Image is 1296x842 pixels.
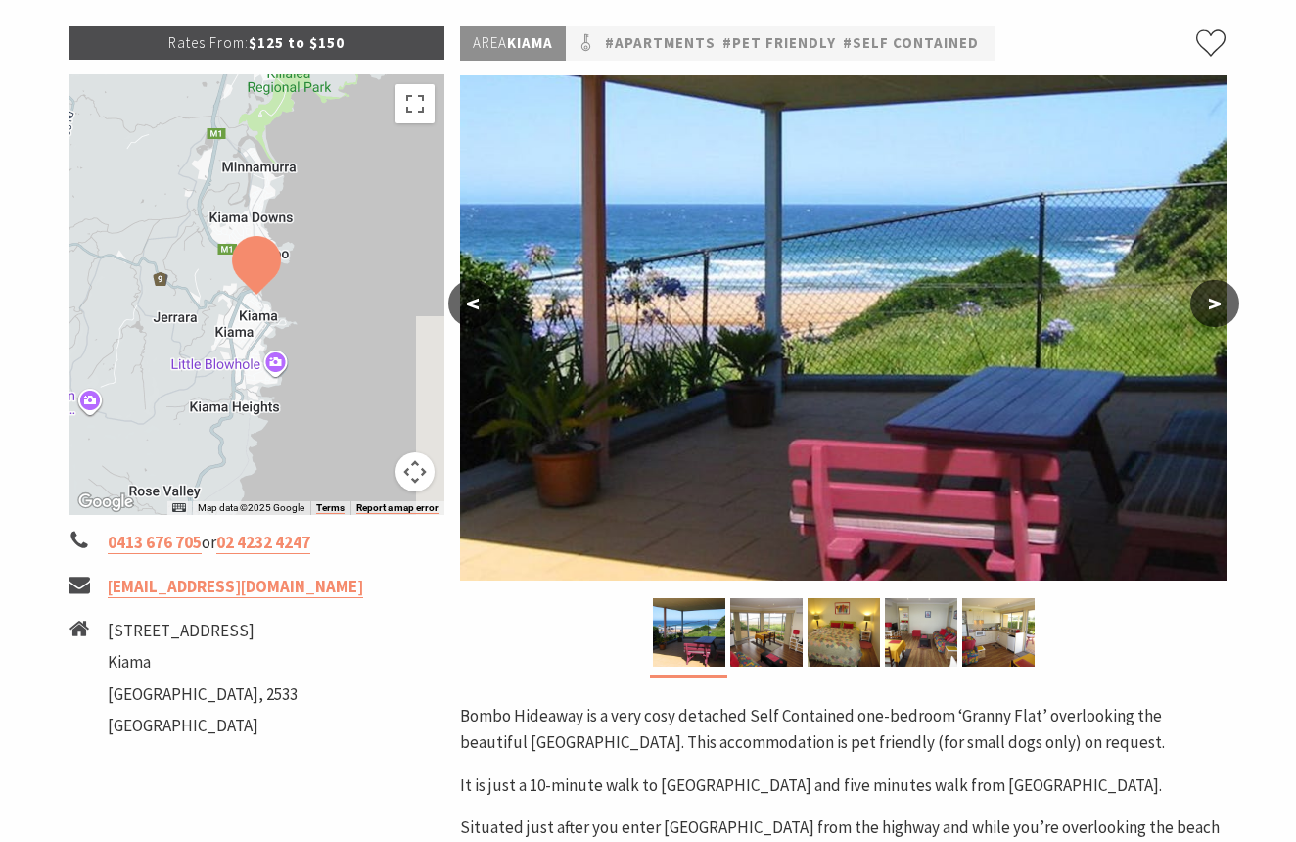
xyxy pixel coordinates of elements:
[108,576,363,598] a: [EMAIL_ADDRESS][DOMAIN_NAME]
[722,31,836,56] a: #Pet Friendly
[843,31,979,56] a: #Self Contained
[460,772,1227,799] p: It is just a 10-minute walk to [GEOGRAPHIC_DATA] and five minutes walk from [GEOGRAPHIC_DATA].
[69,530,444,556] li: or
[448,280,497,327] button: <
[108,532,202,554] a: 0413 676 705
[73,490,138,515] a: Open this area in Google Maps (opens a new window)
[108,649,298,676] li: Kiama
[316,502,345,514] a: Terms (opens in new tab)
[168,33,249,52] span: Rates From:
[108,681,298,708] li: [GEOGRAPHIC_DATA], 2533
[216,532,310,554] a: 02 4232 4247
[808,598,880,667] img: Bombo Hideaway
[460,703,1227,756] p: Bombo Hideaway is a very cosy detached Self Contained one-bedroom ‘Granny Flat’ overlooking the b...
[1190,280,1239,327] button: >
[69,26,444,60] p: $125 to $150
[108,713,298,739] li: [GEOGRAPHIC_DATA]
[730,598,803,667] img: Bombo Hideaway
[73,490,138,515] img: Google
[473,33,507,52] span: Area
[395,84,435,123] button: Toggle fullscreen view
[605,31,716,56] a: #Apartments
[108,618,298,644] li: [STREET_ADDRESS]
[198,502,304,513] span: Map data ©2025 Google
[460,26,566,61] p: Kiama
[460,75,1227,581] img: Bombo Hideaway
[653,598,725,667] img: Bombo Hideaway
[885,598,957,667] img: Bombo Hideaway
[395,452,435,491] button: Map camera controls
[962,598,1035,667] img: Bombo Hideaway
[356,502,439,514] a: Report a map error
[172,501,186,515] button: Keyboard shortcuts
